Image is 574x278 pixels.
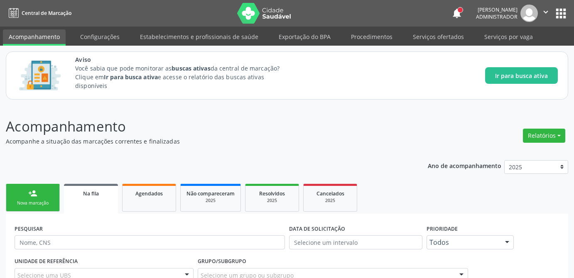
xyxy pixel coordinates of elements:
span: Administrador [476,13,518,20]
button: notifications [451,7,463,19]
a: Configurações [74,29,125,44]
label: DATA DE SOLICITAÇÃO [289,222,345,235]
div: 2025 [186,198,235,204]
span: Não compareceram [186,190,235,197]
label: UNIDADE DE REFERÊNCIA [15,255,78,268]
input: Selecione um intervalo [289,235,422,249]
span: Central de Marcação [22,10,71,17]
a: Central de Marcação [6,6,71,20]
p: Acompanhamento [6,116,400,137]
span: Resolvidos [259,190,285,197]
div: [PERSON_NAME] [476,6,518,13]
button: apps [554,6,568,21]
a: Serviços ofertados [407,29,470,44]
div: 2025 [309,198,351,204]
a: Procedimentos [345,29,398,44]
a: Acompanhamento [3,29,66,46]
span: Aviso [75,55,295,64]
i:  [541,7,550,17]
strong: buscas ativas [172,64,210,72]
input: Nome, CNS [15,235,285,249]
p: Acompanhe a situação das marcações correntes e finalizadas [6,137,400,146]
p: Você sabia que pode monitorar as da central de marcação? Clique em e acesse o relatório das busca... [75,64,295,90]
img: Imagem de CalloutCard [16,57,64,94]
label: PESQUISAR [15,222,43,235]
strong: Ir para busca ativa [104,73,158,81]
span: Na fila [83,190,99,197]
span: Cancelados [316,190,344,197]
div: 2025 [251,198,293,204]
img: img [520,5,538,22]
label: Grupo/Subgrupo [198,255,246,268]
a: Exportação do BPA [273,29,336,44]
a: Estabelecimentos e profissionais de saúde [134,29,264,44]
span: Todos [429,238,497,246]
button: Relatórios [523,129,565,143]
div: Nova marcação [12,200,54,206]
button:  [538,5,554,22]
div: person_add [28,189,37,198]
label: Prioridade [427,222,458,235]
button: Ir para busca ativa [485,67,558,84]
a: Serviços por vaga [478,29,539,44]
span: Agendados [135,190,163,197]
span: Ir para busca ativa [495,71,548,80]
p: Ano de acompanhamento [428,160,501,171]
